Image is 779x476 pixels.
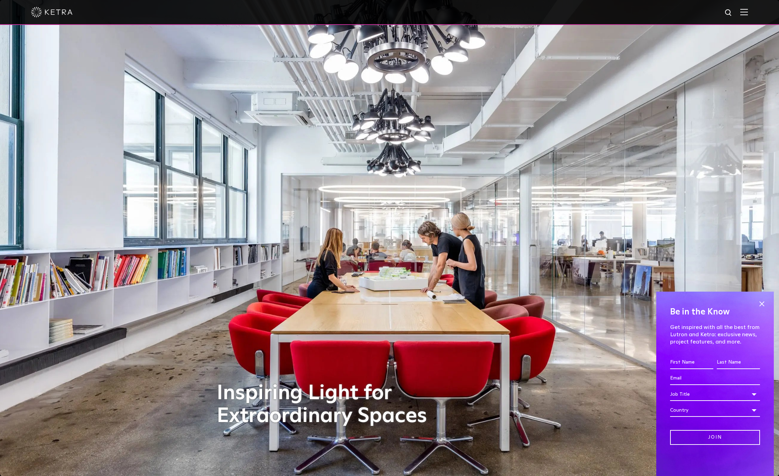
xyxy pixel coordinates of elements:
[717,356,760,369] input: Last Name
[217,382,442,428] h1: Inspiring Light for Extraordinary Spaces
[670,324,760,345] p: Get inspired with all the best from Lutron and Ketra: exclusive news, project features, and more.
[670,388,760,401] div: Job Title
[670,430,760,445] input: Join
[740,9,748,15] img: Hamburger%20Nav.svg
[670,372,760,385] input: Email
[670,356,713,369] input: First Name
[670,404,760,417] div: Country
[31,7,73,17] img: ketra-logo-2019-white
[670,305,760,319] h4: Be in the Know
[724,9,733,17] img: search icon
